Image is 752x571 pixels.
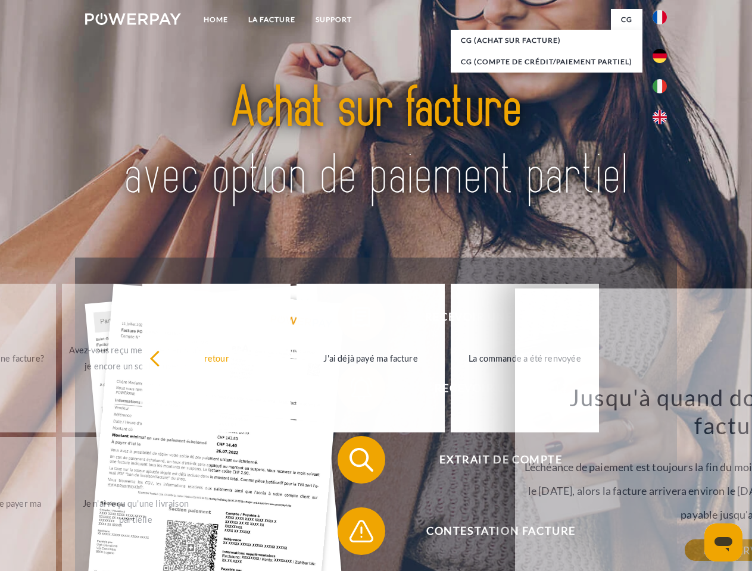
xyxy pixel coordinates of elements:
[704,523,742,561] iframe: Bouton de lancement de la fenêtre de messagerie
[305,9,362,30] a: Support
[458,350,592,366] div: La commande a été renvoyée
[338,436,647,484] button: Extrait de compte
[69,342,203,374] div: Avez-vous reçu mes paiements, ai-je encore un solde ouvert?
[338,507,647,555] button: Contestation Facture
[653,49,667,63] img: de
[69,495,203,528] div: Je n'ai reçu qu'une livraison partielle
[304,350,438,366] div: J'ai déjà payé ma facture
[653,110,667,124] img: en
[62,284,210,432] a: Avez-vous reçu mes paiements, ai-je encore un solde ouvert?
[653,79,667,93] img: it
[611,9,642,30] a: CG
[653,10,667,24] img: fr
[114,57,638,228] img: title-powerpay_fr.svg
[451,51,642,73] a: CG (Compte de crédit/paiement partiel)
[238,9,305,30] a: LA FACTURE
[451,30,642,51] a: CG (achat sur facture)
[347,445,376,475] img: qb_search.svg
[85,13,181,25] img: logo-powerpay-white.svg
[347,516,376,546] img: qb_warning.svg
[194,9,238,30] a: Home
[149,350,283,366] div: retour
